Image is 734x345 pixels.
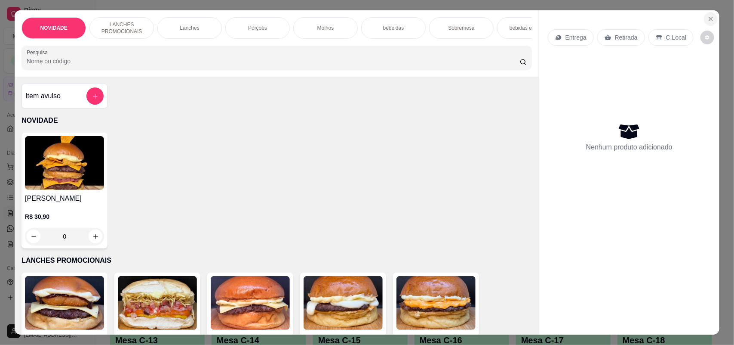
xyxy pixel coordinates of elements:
p: Nenhum produto adicionado [586,142,673,152]
p: NOVIDADE [21,115,532,126]
h4: X-CHEDDAR [396,333,476,344]
p: Sobremesa [448,25,474,31]
h4: Item avulso [25,91,61,101]
button: add-separate-item [86,87,104,105]
button: decrease-product-quantity [700,31,714,44]
p: bebidas em geral [510,25,549,31]
button: decrease-product-quantity [27,230,40,243]
p: R$ 30,90 [25,212,104,221]
label: Pesquisa [27,49,51,56]
img: product-image [25,136,104,190]
button: Close [704,12,718,26]
img: product-image [304,276,383,330]
p: LANCHES PROMOCIONAIS [21,255,532,266]
button: increase-product-quantity [89,230,102,243]
img: product-image [118,276,197,330]
img: product-image [25,276,104,330]
img: product-image [211,276,290,330]
h4: X-ONION [25,333,104,344]
input: Pesquisa [27,57,520,65]
p: LANCHES PROMOCIONAIS [97,21,147,35]
p: C.Local [666,33,686,42]
p: Porções [248,25,267,31]
p: NOVIDADE [40,25,67,31]
h4: Hot Dog Raiz [118,333,197,344]
p: bebeidas [383,25,404,31]
p: Retirada [615,33,638,42]
h4: [PERSON_NAME] [25,193,104,204]
p: Lanches [180,25,199,31]
h4: X-BURGUER [211,333,290,344]
h4: X-CATUPIRY [304,333,383,344]
p: Entrega [565,33,587,42]
img: product-image [396,276,476,330]
p: Molhos [317,25,334,31]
